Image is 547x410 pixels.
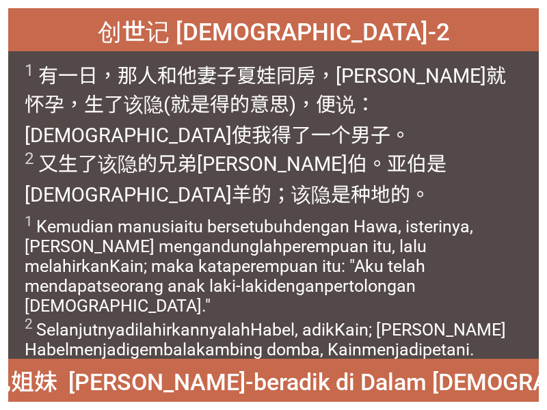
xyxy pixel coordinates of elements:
[25,64,506,206] wh802: 夏娃
[25,152,446,206] wh251: [PERSON_NAME]伯
[25,124,446,206] wh3068: 使我得了
[69,340,475,359] wh1893: menjadi
[331,183,430,206] wh7014: 是种
[25,149,34,168] sup: 2
[25,93,446,206] wh2029: ，生了
[252,183,430,206] wh6629: 的；该隐
[25,152,446,206] wh3254: 生了
[25,64,506,206] wh853: 他妻子
[25,59,522,209] span: 有一日，那人
[25,124,446,206] wh7069: 一个男子
[371,183,430,206] wh5647: 地
[25,152,446,206] wh3205: 该隐的兄弟
[390,183,430,206] wh127: 的。
[25,316,33,332] sup: 2
[362,340,475,359] wh7014: menjadi
[25,213,33,230] sup: 1
[25,276,506,359] wh376: dengan
[25,320,506,359] wh3205: Habel
[25,217,506,359] wh2332: , isterinya
[25,64,506,206] wh120: 和
[320,340,475,359] wh6629: , Kain
[25,64,506,206] wh2332: 同房
[25,256,506,359] wh559: perempuan itu: "Aku telah mendapat
[25,217,506,359] wh802: , [PERSON_NAME] mengandunglah
[25,320,506,359] wh251: Kain; [PERSON_NAME] Habel
[25,124,446,206] wh376: 。 又
[25,93,446,206] wh853: 该隐
[25,64,506,206] wh3045: ，[PERSON_NAME]就怀孕
[232,183,430,206] wh7462: 羊
[25,276,506,359] wh7069: seorang anak laki-laki
[25,256,506,359] wh3205: Kain
[196,340,475,359] wh7462: kambing domba
[130,340,475,359] wh1961: gembala
[98,12,450,49] span: 创世记 [DEMOGRAPHIC_DATA]-2
[25,320,506,359] wh3254: dilahirkannyalah
[25,213,522,359] span: Kemudian manusia
[25,217,506,359] wh3045: dengan Hawa
[25,276,506,359] wh854: pertolongan [DEMOGRAPHIC_DATA]
[25,256,506,359] wh7014: ; maka kata
[25,236,506,359] wh2029: perempuan itu, lalu melahirkan
[25,93,446,206] wh7014: (就是得的意思)，便说
[25,320,506,359] wh1893: , adik
[423,340,475,359] wh1961: petani.
[25,217,506,359] wh120: itu bersetubuh
[25,296,506,359] wh3068: ." Selanjutnya
[25,93,446,206] wh559: ：[DEMOGRAPHIC_DATA]
[25,61,34,80] sup: 1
